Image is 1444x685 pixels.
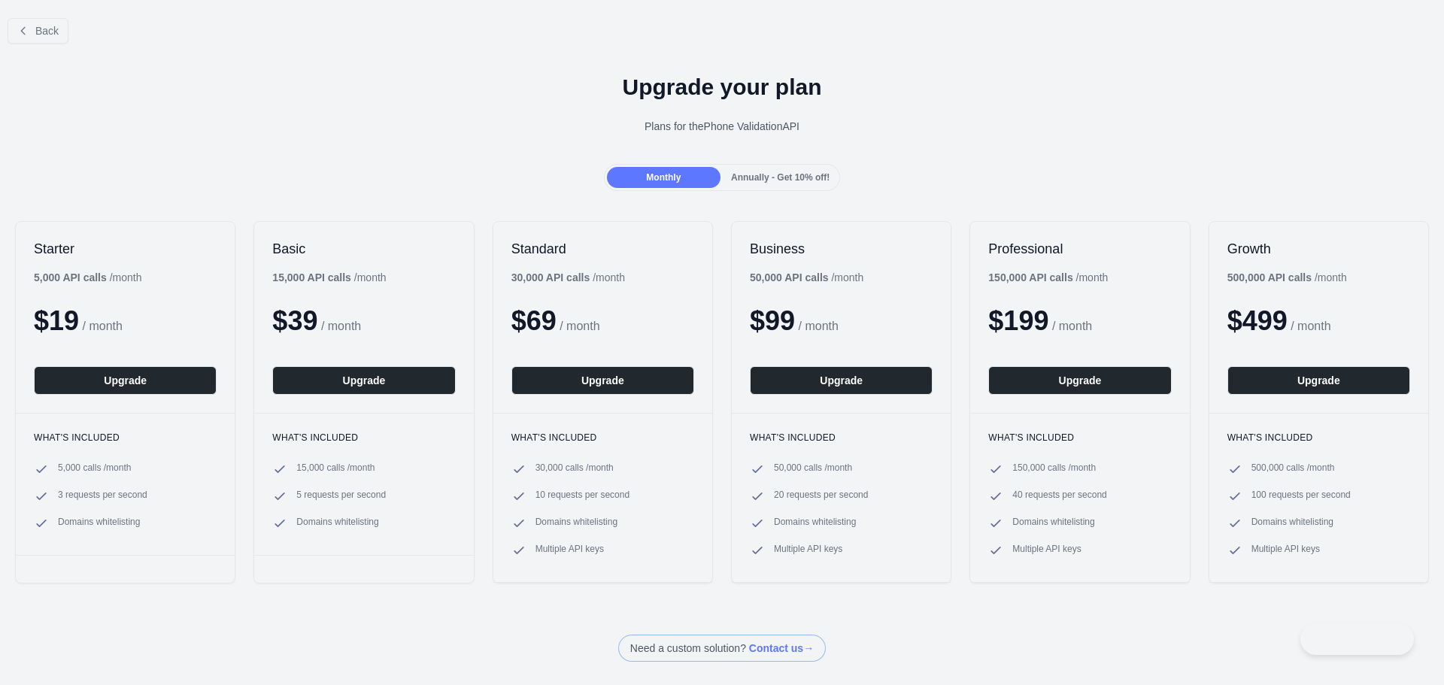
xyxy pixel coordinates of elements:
[750,305,795,336] span: $ 99
[988,240,1171,258] h2: Professional
[750,271,829,283] b: 50,000 API calls
[511,270,625,285] div: / month
[750,270,863,285] div: / month
[1300,623,1414,655] iframe: Toggle Customer Support
[750,240,933,258] h2: Business
[988,270,1108,285] div: / month
[988,271,1072,283] b: 150,000 API calls
[988,305,1048,336] span: $ 199
[511,240,694,258] h2: Standard
[511,271,590,283] b: 30,000 API calls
